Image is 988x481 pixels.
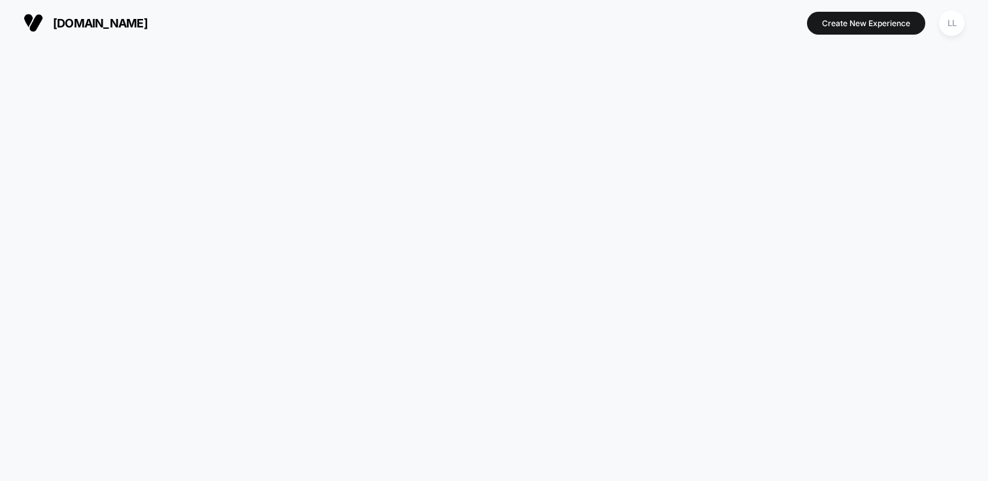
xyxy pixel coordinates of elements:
[53,16,148,30] span: [DOMAIN_NAME]
[807,12,925,35] button: Create New Experience
[20,12,152,33] button: [DOMAIN_NAME]
[939,10,964,36] div: LL
[935,10,968,37] button: LL
[24,13,43,33] img: Visually logo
